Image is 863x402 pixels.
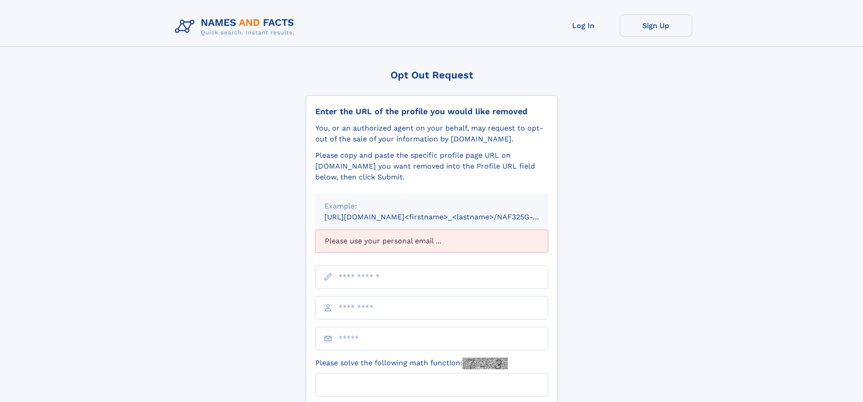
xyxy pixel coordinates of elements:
div: Please copy and paste the specific profile page URL on [DOMAIN_NAME] you want removed into the Pr... [315,150,548,183]
img: Logo Names and Facts [171,15,302,39]
div: Example: [324,201,539,212]
small: [URL][DOMAIN_NAME]<firstname>_<lastname>/NAF325G-xxxxxxxx [324,213,565,221]
a: Log In [547,15,620,37]
label: Please solve the following math function: [315,358,508,369]
div: Please use your personal email ... [315,230,548,252]
div: You, or an authorized agent on your behalf, may request to opt-out of the sale of your informatio... [315,123,548,145]
a: Sign Up [620,15,692,37]
div: Enter the URL of the profile you would like removed [315,107,548,116]
div: Opt Out Request [306,69,558,81]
